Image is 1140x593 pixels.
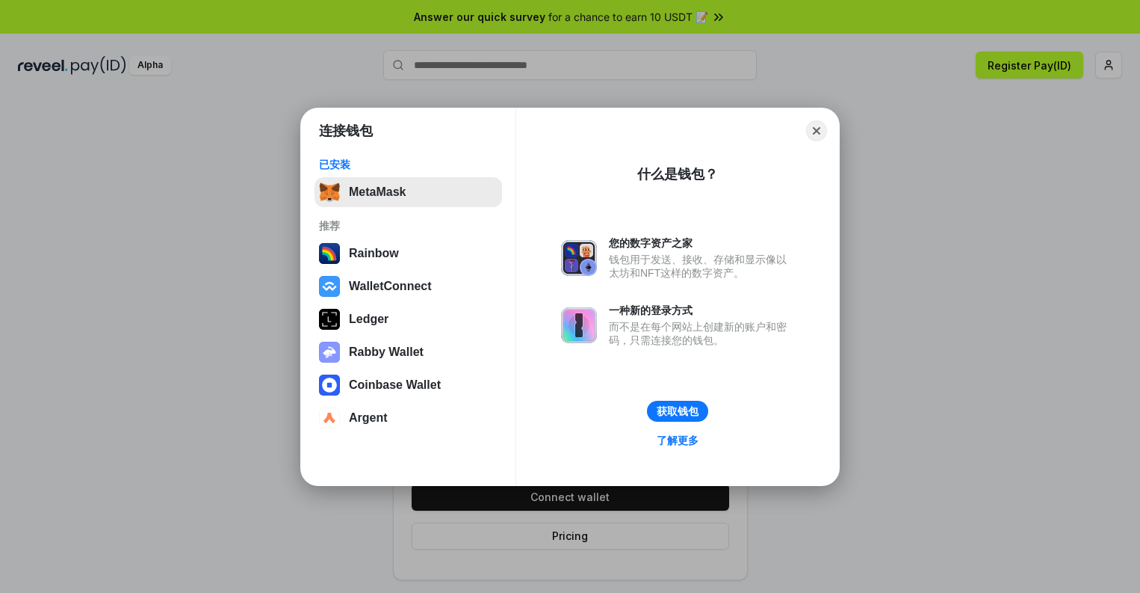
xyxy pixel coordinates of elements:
div: 钱包用于发送、接收、存储和显示像以太坊和NFT这样的数字资产。 [609,253,794,280]
div: Rabby Wallet [349,345,424,359]
img: svg+xml,%3Csvg%20width%3D%2228%22%20height%3D%2228%22%20viewBox%3D%220%200%2028%2028%22%20fill%3D... [319,276,340,297]
div: 已安装 [319,158,498,171]
button: Rabby Wallet [315,337,502,367]
img: svg+xml,%3Csvg%20width%3D%2228%22%20height%3D%2228%22%20viewBox%3D%220%200%2028%2028%22%20fill%3D... [319,408,340,428]
div: WalletConnect [349,280,432,293]
img: svg+xml,%3Csvg%20xmlns%3D%22http%3A%2F%2Fwww.w3.org%2F2000%2Fsvg%22%20fill%3D%22none%22%20viewBox... [561,307,597,343]
div: MetaMask [349,185,406,199]
div: 您的数字资产之家 [609,236,794,250]
img: svg+xml,%3Csvg%20xmlns%3D%22http%3A%2F%2Fwww.w3.org%2F2000%2Fsvg%22%20width%3D%2228%22%20height%3... [319,309,340,330]
img: svg+xml,%3Csvg%20xmlns%3D%22http%3A%2F%2Fwww.w3.org%2F2000%2Fsvg%22%20fill%3D%22none%22%20viewBox... [561,240,597,276]
div: Argent [349,411,388,425]
div: 而不是在每个网站上创建新的账户和密码，只需连接您的钱包。 [609,320,794,347]
div: Rainbow [349,247,399,260]
button: Ledger [315,304,502,334]
div: 了解更多 [657,434,698,447]
button: Coinbase Wallet [315,370,502,400]
button: Close [806,120,827,141]
img: svg+xml,%3Csvg%20width%3D%22120%22%20height%3D%22120%22%20viewBox%3D%220%200%20120%20120%22%20fil... [319,243,340,264]
img: svg+xml,%3Csvg%20xmlns%3D%22http%3A%2F%2Fwww.w3.org%2F2000%2Fsvg%22%20fill%3D%22none%22%20viewBox... [319,342,340,363]
button: 获取钱包 [647,401,708,422]
img: svg+xml,%3Csvg%20width%3D%2228%22%20height%3D%2228%22%20viewBox%3D%220%200%2028%2028%22%20fill%3D... [319,375,340,396]
button: WalletConnect [315,271,502,301]
h1: 连接钱包 [319,122,373,140]
div: Coinbase Wallet [349,378,441,392]
div: 获取钱包 [657,405,698,418]
button: MetaMask [315,177,502,207]
button: Rainbow [315,239,502,268]
div: 什么是钱包？ [637,165,718,183]
img: svg+xml,%3Csvg%20fill%3D%22none%22%20height%3D%2233%22%20viewBox%3D%220%200%2035%2033%22%20width%... [319,182,340,203]
div: Ledger [349,313,388,326]
div: 推荐 [319,219,498,233]
div: 一种新的登录方式 [609,304,794,317]
button: Argent [315,403,502,433]
a: 了解更多 [648,431,707,450]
